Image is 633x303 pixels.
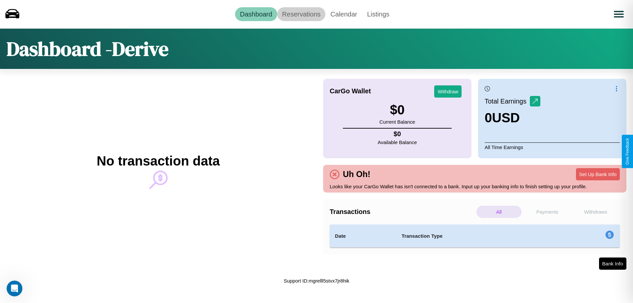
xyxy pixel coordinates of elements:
[362,7,394,21] a: Listings
[330,182,620,191] p: Looks like your CarGo Wallet has isn't connected to a bank. Input up your banking info to finish ...
[277,7,326,21] a: Reservations
[284,276,349,285] p: Support ID: mgrelll5stvx7jr8hik
[476,206,522,218] p: All
[576,168,620,180] button: Set Up Bank Info
[573,206,618,218] p: Withdraws
[525,206,570,218] p: Payments
[485,142,620,152] p: All Time Earnings
[599,258,626,270] button: Bank Info
[379,103,415,117] h3: $ 0
[325,7,362,21] a: Calendar
[340,169,374,179] h4: Uh Oh!
[235,7,277,21] a: Dashboard
[378,138,417,147] p: Available Balance
[330,225,620,248] table: simple table
[97,154,220,168] h2: No transaction data
[378,130,417,138] h4: $ 0
[330,87,371,95] h4: CarGo Wallet
[485,110,540,125] h3: 0 USD
[402,232,551,240] h4: Transaction Type
[330,208,475,216] h4: Transactions
[625,138,630,165] div: Give Feedback
[610,5,628,23] button: Open menu
[485,95,530,107] p: Total Earnings
[335,232,391,240] h4: Date
[434,85,462,98] button: Withdraw
[7,281,22,296] iframe: Intercom live chat
[7,35,168,62] h1: Dashboard - Derive
[379,117,415,126] p: Current Balance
